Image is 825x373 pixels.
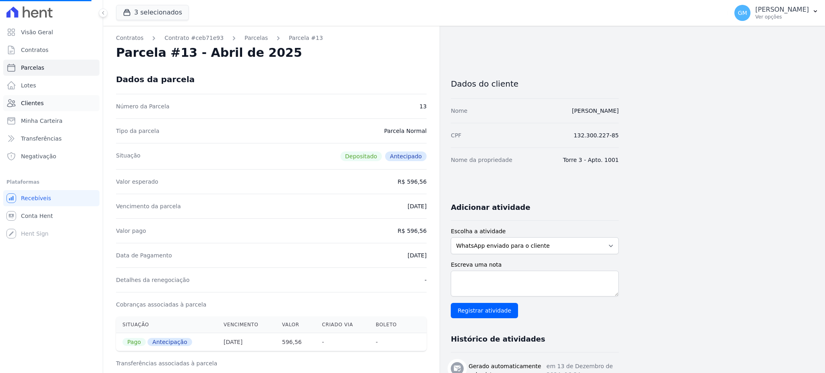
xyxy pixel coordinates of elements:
dd: [DATE] [408,251,427,259]
dd: Parcela Normal [384,127,427,135]
div: Plataformas [6,177,96,187]
span: Antecipado [385,151,427,161]
dt: Tipo da parcela [116,127,160,135]
dd: Torre 3 - Apto. 1001 [563,156,619,164]
dt: Número da Parcela [116,102,170,110]
dt: Vencimento da parcela [116,202,181,210]
th: - [369,333,411,351]
span: GM [738,10,747,16]
a: Negativação [3,148,99,164]
label: Escolha a atividade [451,227,619,236]
dd: R$ 596,56 [398,178,427,186]
h3: Adicionar atividade [451,203,530,212]
button: GM [PERSON_NAME] Ver opções [728,2,825,24]
th: Situação [116,317,217,333]
a: Contratos [3,42,99,58]
dt: Valor esperado [116,178,158,186]
th: 596,56 [276,333,315,351]
span: Clientes [21,99,44,107]
th: Criado via [315,317,369,333]
p: [PERSON_NAME] [755,6,809,14]
a: Parcelas [3,60,99,76]
nav: Breadcrumb [116,34,427,42]
a: [PERSON_NAME] [572,108,619,114]
a: Conta Hent [3,208,99,224]
button: 3 selecionados [116,5,189,20]
span: Contratos [21,46,48,54]
a: Recebíveis [3,190,99,206]
h3: Histórico de atividades [451,334,545,344]
th: Vencimento [217,317,276,333]
p: Ver opções [755,14,809,20]
label: Escreva uma nota [451,261,619,269]
a: Visão Geral [3,24,99,40]
a: Contrato #ceb71e93 [164,34,224,42]
input: Registrar atividade [451,303,518,318]
dt: Data de Pagamento [116,251,172,259]
a: Contratos [116,34,143,42]
span: Visão Geral [21,28,53,36]
span: Pago [122,338,146,346]
h2: Parcela #13 - Abril de 2025 [116,46,302,60]
dd: [DATE] [408,202,427,210]
th: Boleto [369,317,411,333]
th: [DATE] [217,333,276,351]
dd: 132.300.227-85 [574,131,619,139]
dd: - [425,276,427,284]
span: Parcelas [21,64,44,72]
dt: Valor pago [116,227,146,235]
span: Transferências [21,135,62,143]
th: - [315,333,369,351]
dd: R$ 596,56 [398,227,427,235]
span: Minha Carteira [21,117,62,125]
h3: Transferências associadas à parcela [116,359,427,367]
dt: Detalhes da renegociação [116,276,190,284]
span: Lotes [21,81,36,89]
dt: Cobranças associadas à parcela [116,300,206,309]
h3: Dados do cliente [451,79,619,89]
a: Transferências [3,131,99,147]
span: Conta Hent [21,212,53,220]
a: Clientes [3,95,99,111]
dt: Nome da propriedade [451,156,512,164]
a: Minha Carteira [3,113,99,129]
dt: Situação [116,151,141,161]
span: Antecipação [147,338,192,346]
a: Parcela #13 [289,34,323,42]
span: Recebíveis [21,194,51,202]
th: Valor [276,317,315,333]
dt: Nome [451,107,467,115]
dd: 13 [419,102,427,110]
div: Dados da parcela [116,75,195,84]
a: Parcelas [245,34,268,42]
a: Lotes [3,77,99,93]
span: Negativação [21,152,56,160]
span: Depositado [340,151,382,161]
dt: CPF [451,131,461,139]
